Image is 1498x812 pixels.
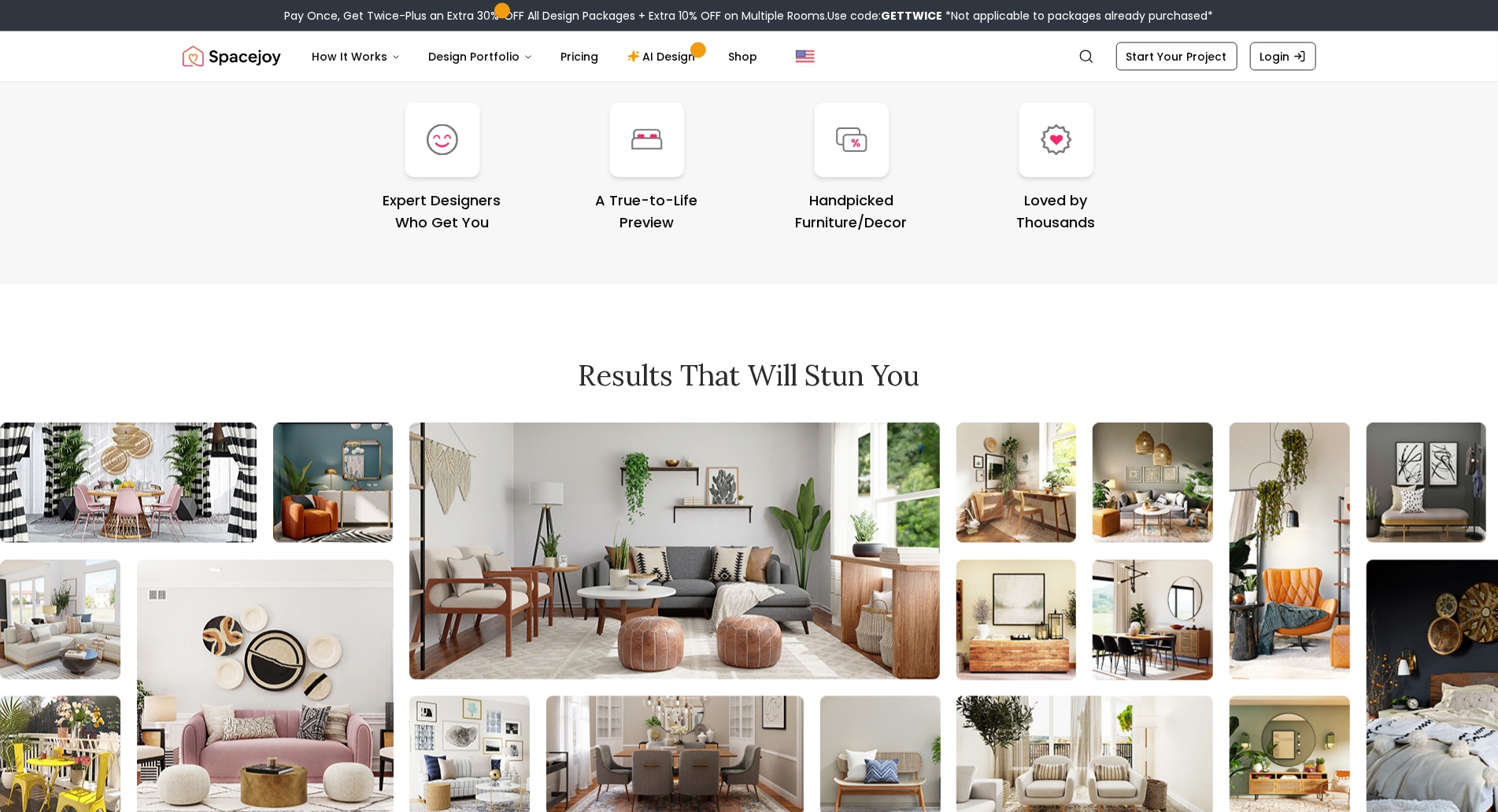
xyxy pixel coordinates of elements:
[1116,42,1237,71] a: Start Your Project
[882,8,943,24] b: GETTWICE
[183,31,1316,82] nav: Global
[716,41,771,72] a: Shop
[943,8,1214,24] span: *Not applicable to packages already purchased*
[183,41,281,72] a: Spacejoy
[756,190,948,234] div: Handpicked Furniture/Decor
[615,41,713,72] a: AI Design
[828,8,943,24] span: Use code:
[960,190,1152,234] div: Loved by Thousands
[1250,42,1316,71] a: Login
[631,129,663,150] img: A True-to-Life<br/>Preview
[183,360,1316,392] h2: Results that will stun you
[1041,124,1072,156] img: Loved by<br/>Thousands
[551,190,743,234] div: A True-to-Life Preview
[285,8,1214,24] div: Pay Once, Get Twice-Plus an Extra 30% OFF All Design Packages + Extra 10% OFF on Multiple Rooms.
[416,41,546,72] button: Design Portfolio
[836,127,867,153] img: Handpicked<br/>Furniture/Decor
[346,190,538,234] div: Expert Designers Who Get You
[427,124,458,156] img: Expert Designers<br/>Who Get You
[549,41,612,72] a: Pricing
[183,41,281,72] img: Spacejoy Logo
[796,47,815,66] img: United States
[300,41,413,72] button: How It Works
[300,41,771,72] nav: Main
